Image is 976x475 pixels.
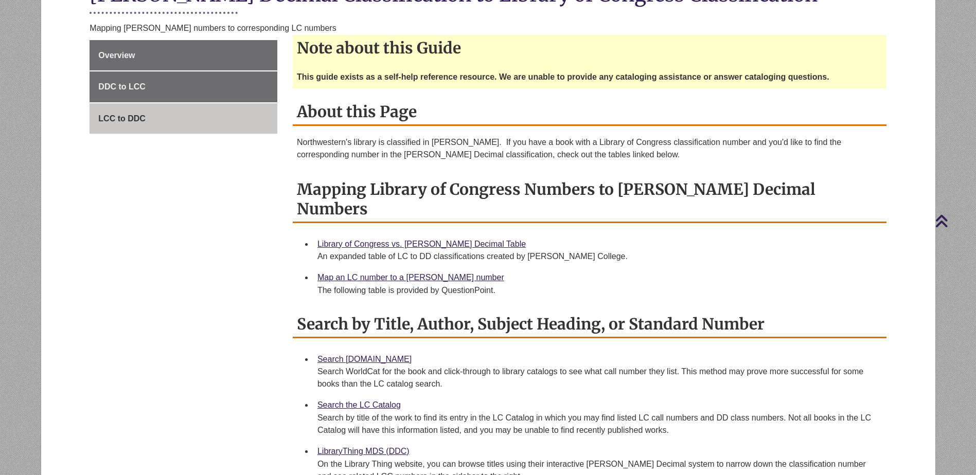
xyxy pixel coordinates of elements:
a: Overview [90,40,277,71]
a: Library of Congress vs. [PERSON_NAME] Decimal Table [317,240,526,248]
div: The following table is provided by QuestionPoint. [317,284,878,297]
span: LCC to DDC [98,114,146,123]
a: LibraryThing MDS (DDC) [317,447,410,455]
span: DDC to LCC [98,82,146,91]
p: Northwestern's library is classified in [PERSON_NAME]. If you have a book with a Library of Congr... [297,136,882,161]
h2: Mapping Library of Congress Numbers to [PERSON_NAME] Decimal Numbers [293,176,886,223]
h2: Search by Title, Author, Subject Heading, or Standard Number [293,311,886,338]
a: Map an LC number to a [PERSON_NAME] number [317,273,504,282]
span: Mapping [PERSON_NAME] numbers to corresponding LC numbers [90,24,336,32]
a: Search the LC Catalog [317,400,401,409]
h2: About this Page [293,99,886,126]
a: LCC to DDC [90,103,277,134]
span: Overview [98,51,135,60]
a: Back to Top [935,214,973,228]
h2: Note about this Guide [293,35,886,61]
div: Search by title of the work to find its entry in the LC Catalog in which you may find listed LC c... [317,412,878,436]
a: DDC to LCC [90,71,277,102]
div: An expanded table of LC to DD classifications created by [PERSON_NAME] College. [317,250,878,263]
a: Search [DOMAIN_NAME] [317,355,412,363]
div: Guide Page Menu [90,40,277,134]
strong: This guide exists as a self-help reference resource. We are unable to provide any cataloging assi... [297,72,829,81]
div: Search WorldCat for the book and click-through to library catalogs to see what call number they l... [317,366,878,390]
